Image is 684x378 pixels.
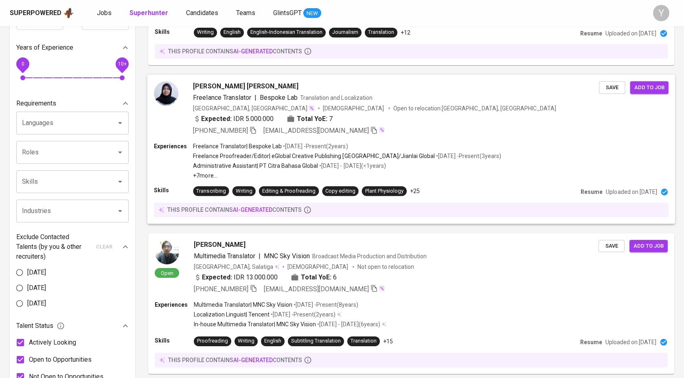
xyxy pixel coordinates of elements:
p: this profile contains contents [168,356,302,364]
span: Open to Opportunities [29,355,92,365]
p: Not open to relocation [357,263,414,271]
div: IDR 5.000.000 [193,114,274,123]
a: [PERSON_NAME] [PERSON_NAME]Freelance Translator|Bespoke LabTranslation and Localization[GEOGRAPHI... [148,75,674,224]
div: Talent Status [16,318,129,334]
span: AI-generated [233,207,272,213]
div: Proofreading [197,337,228,345]
div: IDR 13.000.000 [194,273,278,282]
span: Save [603,83,621,92]
span: Translation and Localization [300,94,373,101]
img: app logo [63,7,74,19]
span: Add to job [634,242,664,251]
a: GlintsGPT NEW [273,8,321,18]
p: Experiences [155,301,194,309]
p: Open to relocation : [GEOGRAPHIC_DATA], [GEOGRAPHIC_DATA] [393,104,556,112]
div: English-Indonesian Translation [250,29,322,36]
div: Translation [351,337,377,345]
p: Uploaded on [DATE] [606,188,657,196]
p: this profile contains contents [168,47,302,55]
div: English [224,29,241,36]
span: AI-generated [233,48,273,55]
span: GlintsGPT [273,9,302,17]
span: 7 [329,114,333,123]
span: [DEMOGRAPHIC_DATA] [287,263,349,271]
span: [DEMOGRAPHIC_DATA] [323,104,385,112]
a: Teams [236,8,257,18]
p: Resume [580,29,602,37]
p: Experiences [154,142,193,150]
p: • [DATE] - Present ( 2 years ) [270,310,335,319]
a: Superpoweredapp logo [10,7,74,19]
span: [EMAIL_ADDRESS][DOMAIN_NAME] [264,285,369,293]
div: Writing [236,187,252,195]
div: Subtitling Translation [291,337,341,345]
div: Requirements [16,95,129,112]
b: Superhunter [129,9,168,17]
div: Plant Physiology [365,187,403,195]
p: Uploaded on [DATE] [605,29,656,37]
p: this profile contains contents [167,206,302,214]
div: English [264,337,281,345]
p: Resume [580,338,602,346]
span: [PHONE_NUMBER] [194,285,248,293]
a: Superhunter [129,8,170,18]
div: Editing & Proofreading [262,187,316,195]
div: Y [653,5,669,21]
p: +25 [410,187,420,195]
p: Skills [155,28,194,36]
p: • [DATE] - [DATE] ( 6 years ) [316,320,380,328]
p: • [DATE] - [DATE] ( <1 years ) [318,162,386,170]
p: • [DATE] - Present ( 2 years ) [282,142,348,150]
p: Exclude Contacted Talents (by you & other recruiters) [16,232,91,262]
img: magic_wand.svg [379,285,385,292]
button: Open [114,205,126,217]
div: Years of Experience [16,40,129,56]
span: [PERSON_NAME] [194,240,246,250]
p: Localization Linguist | Tencent [194,310,270,319]
span: Actively Looking [29,338,76,347]
p: Multimedia Translator | MNC Sky Vision [194,301,292,309]
div: Exclude Contacted Talents (by you & other recruiters)clear [16,232,129,262]
div: Writing [197,29,214,36]
span: Multimedia Translator [194,252,255,260]
div: Transcribing [196,187,226,195]
span: AI-generated [233,357,273,363]
img: f75768533de2cfc0c06eca5a0edc9af2.png [155,240,179,264]
div: [GEOGRAPHIC_DATA], [GEOGRAPHIC_DATA] [193,104,315,112]
span: 6 [333,273,337,282]
b: Total YoE: [297,114,327,123]
p: +15 [383,337,393,345]
div: Writing [238,337,254,345]
span: Talent Status [16,321,65,331]
p: +7 more ... [193,171,501,180]
p: Administrative Assistant | PT Citra Bahasa Global [193,162,318,170]
b: Total YoE: [301,273,331,282]
div: Journalism [332,29,358,36]
p: Skills [154,186,193,194]
span: MNC Sky Vision [264,252,310,260]
span: [DATE] [27,268,46,277]
span: Save [603,242,620,251]
span: Add to job [634,83,664,92]
div: [GEOGRAPHIC_DATA], Salatiga [194,263,279,271]
span: NEW [303,9,321,18]
span: [DATE] [27,283,46,293]
p: In-house Multimedia Translator | MNC Sky Vision [194,320,316,328]
a: Open[PERSON_NAME]Multimedia Translator|MNC Sky VisionBroadcast Media Production and Distribution[... [148,233,674,374]
p: Freelance Translator | Bespoke Lab [193,142,282,150]
p: • [DATE] - Present ( 3 years ) [435,152,501,160]
p: +12 [401,29,410,37]
p: Requirements [16,99,56,108]
div: Translation [368,29,394,36]
button: Save [599,81,625,94]
img: magic_wand.svg [308,105,315,111]
button: Open [114,176,126,187]
span: Jobs [97,9,112,17]
span: Teams [236,9,255,17]
b: Expected: [201,114,231,123]
span: [PHONE_NUMBER] [193,126,248,134]
button: Save [598,240,625,253]
p: Skills [155,336,194,345]
span: Open [158,270,177,277]
button: Add to job [630,81,669,94]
